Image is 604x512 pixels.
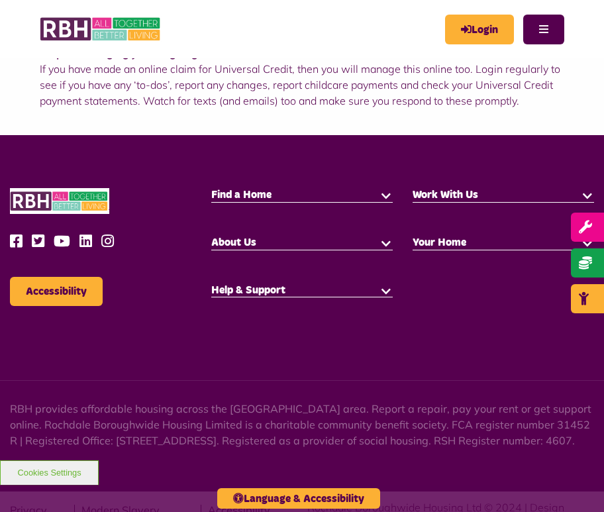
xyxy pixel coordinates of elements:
span: About Us [211,237,256,248]
span: Help & Support [211,285,285,295]
span: Work With Us [413,189,478,200]
span: Your Home [413,237,466,248]
button: button [581,236,594,249]
button: Language & Accessibility [217,488,380,509]
button: button [379,283,393,297]
img: RBH [10,188,109,214]
button: button [379,236,393,249]
a: MyRBH [445,15,514,44]
button: button [379,188,393,201]
span: Find a Home [211,189,272,200]
img: RBH [40,13,162,45]
p: RBH provides affordable housing across the [GEOGRAPHIC_DATA] area. Report a repair, pay your rent... [10,401,594,448]
p: If you have made an online claim for Universal Credit, then you will manage this online too. Logi... [40,45,564,109]
button: Navigation [523,15,564,44]
button: button [581,188,594,201]
button: Accessibility [10,277,103,306]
